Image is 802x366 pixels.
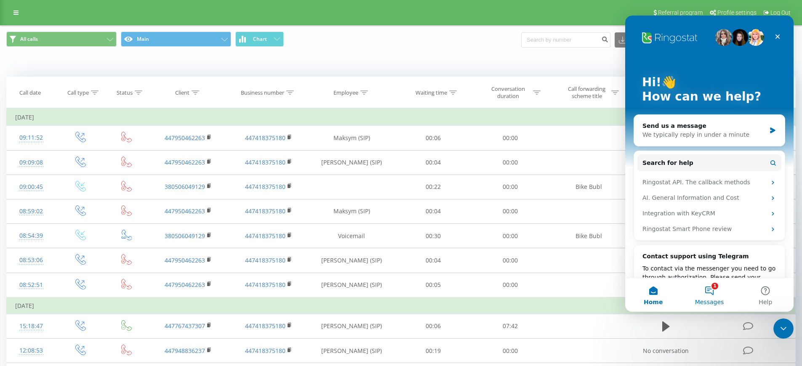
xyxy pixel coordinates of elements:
td: 00:00 [472,339,549,363]
div: Waiting time [416,89,447,96]
div: 09:00:45 [15,179,48,195]
td: [DATE] [7,297,796,314]
td: 00:00 [472,175,549,199]
div: Call type [67,89,89,96]
td: 07:42 [472,314,549,338]
td: 00:00 [472,199,549,223]
td: 00:00 [472,273,549,297]
a: 447418375180 [245,207,285,215]
td: [PERSON_NAME] (SIP) [309,248,395,273]
td: 00:22 [395,175,472,199]
a: 447418375180 [245,158,285,166]
div: 08:52:51 [15,277,48,293]
div: Call date [19,89,41,96]
td: [PERSON_NAME] (SIP) [309,273,395,297]
button: Main [121,32,231,47]
span: Profile settings [717,9,757,16]
td: 00:19 [395,339,472,363]
div: 09:09:08 [15,154,48,171]
a: 447418375180 [245,256,285,264]
td: [PERSON_NAME] (SIP) [309,150,395,175]
div: 12:08:53 [15,342,48,359]
span: Log Out [770,9,791,16]
a: 447418375180 [245,232,285,240]
td: Bike Bubl [549,224,629,248]
td: 00:05 [395,273,472,297]
a: 447948836237 [165,347,205,355]
div: 08:59:02 [15,203,48,220]
td: 00:00 [472,126,549,150]
td: 00:00 [472,248,549,273]
div: 09:11:52 [15,130,48,146]
td: Bike Bubl [549,175,629,199]
a: 447418375180 [245,322,285,330]
a: 447950462263 [165,207,205,215]
a: 447767437307 [165,322,205,330]
a: 447418375180 [245,347,285,355]
a: 447950462263 [165,256,205,264]
a: 447418375180 [245,281,285,289]
div: 08:53:06 [15,252,48,268]
td: 00:04 [395,248,472,273]
a: 447418375180 [245,134,285,142]
div: 15:18:47 [15,318,48,334]
span: No conversation [643,347,689,355]
a: 447950462263 [165,281,205,289]
td: 00:04 [395,150,472,175]
td: Maksym (SIP) [309,126,395,150]
div: Conversation duration [486,85,531,100]
td: [PERSON_NAME] (SIP) [309,314,395,338]
td: 00:04 [395,199,472,223]
input: Search by number [521,32,610,48]
span: All calls [20,36,38,42]
div: Call forwarding scheme title [564,85,609,100]
td: Voicemail [309,224,395,248]
a: 447418375180 [245,183,285,191]
td: 00:06 [395,314,472,338]
button: All calls [6,32,117,47]
iframe: Intercom live chat [625,16,794,312]
div: Client [175,89,189,96]
button: Chart [235,32,284,47]
span: Referral program [658,9,703,16]
div: Status [117,89,133,96]
a: 447950462263 [165,134,205,142]
div: Business number [241,89,284,96]
span: Chart [253,36,267,42]
button: Export [615,32,660,48]
td: 00:00 [472,150,549,175]
a: 380506049129 [165,232,205,240]
iframe: Intercom live chat [773,318,794,339]
a: 380506049129 [165,183,205,191]
td: 00:00 [472,224,549,248]
div: Employee [333,89,358,96]
td: 00:06 [395,126,472,150]
td: 00:30 [395,224,472,248]
a: 447950462263 [165,158,205,166]
td: [PERSON_NAME] (SIP) [309,339,395,363]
